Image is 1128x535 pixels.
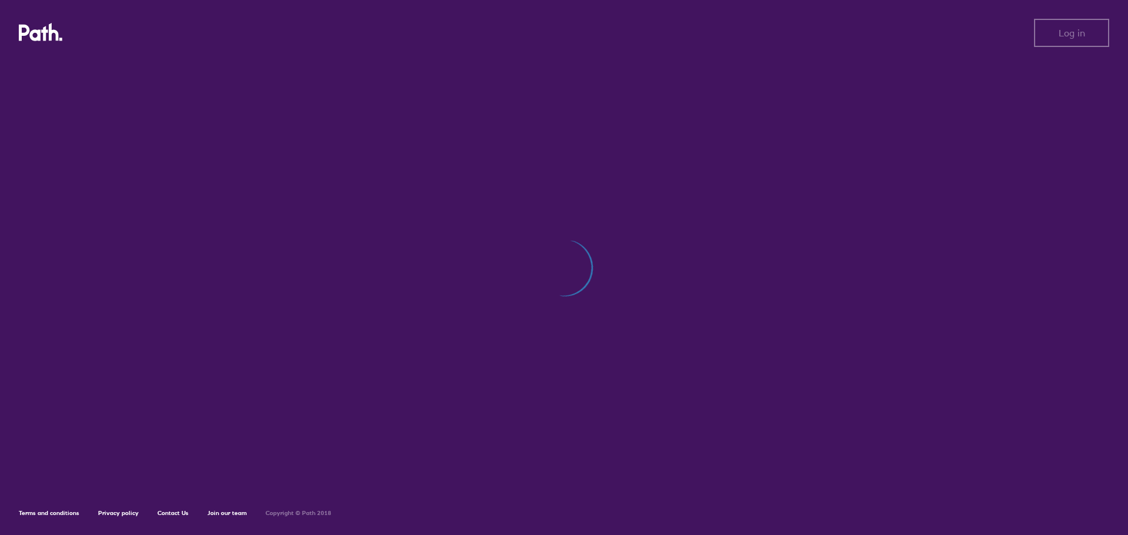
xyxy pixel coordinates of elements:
[1034,19,1109,47] button: Log in
[207,509,247,517] a: Join our team
[98,509,139,517] a: Privacy policy
[1059,28,1085,38] span: Log in
[19,509,79,517] a: Terms and conditions
[266,510,331,517] h6: Copyright © Path 2018
[157,509,189,517] a: Contact Us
